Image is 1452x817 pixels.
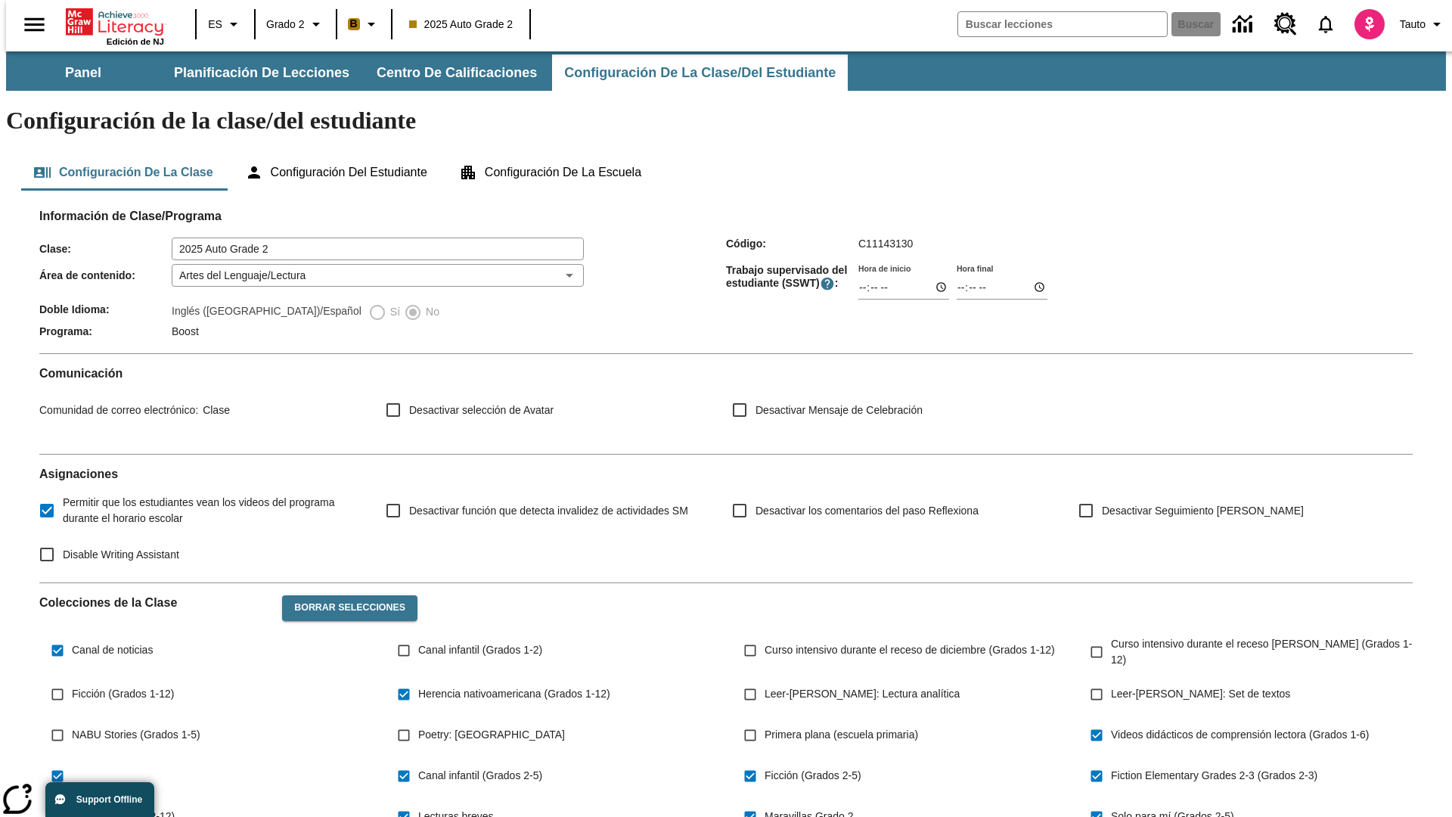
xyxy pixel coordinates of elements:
a: Centro de recursos, Se abrirá en una pestaña nueva. [1265,4,1306,45]
div: Artes del Lenguaje/Lectura [172,264,584,287]
span: Ficción (Grados 1-12) [72,686,174,702]
button: Configuración del estudiante [233,154,439,191]
button: Support Offline [45,782,154,817]
span: Comunidad de correo electrónico : [39,404,198,416]
span: Primera plana (escuela primaria) [765,727,918,743]
button: Grado: Grado 2, Elige un grado [260,11,331,38]
span: Desactivar selección de Avatar [409,402,554,418]
span: Tauto [1400,17,1426,33]
span: Leer-[PERSON_NAME]: Set de textos [1111,686,1290,702]
span: Código : [726,238,858,250]
button: Lenguaje: ES, Selecciona un idioma [201,11,250,38]
span: Clase : [39,243,172,255]
span: Desactivar Seguimiento [PERSON_NAME] [1102,503,1304,519]
div: Portada [66,5,164,46]
span: Programa : [39,325,172,337]
span: ES [208,17,222,33]
span: Grado 2 [266,17,305,33]
h2: Información de Clase/Programa [39,209,1413,223]
span: Videos didácticos de comprensión lectora (Grados 1-6) [1111,727,1369,743]
span: Permitir que los estudiantes vean los videos del programa durante el horario escolar [63,495,361,527]
span: Curso intensivo durante el receso [PERSON_NAME] (Grados 1-12) [1111,636,1413,668]
a: Centro de información [1224,4,1265,45]
a: Portada [66,7,164,37]
span: Boost [172,325,199,337]
div: Configuración de la clase/del estudiante [21,154,1431,191]
button: Planificación de lecciones [162,54,361,91]
span: Trabajo supervisado del estudiante (SSWT) : [726,264,858,291]
span: Desactivar los comentarios del paso Reflexiona [755,503,979,519]
button: Abrir el menú lateral [12,2,57,47]
label: Hora final [957,262,993,274]
a: Notificaciones [1306,5,1345,44]
span: Canal infantil (Grados 2-5) [418,768,542,784]
span: Edición de NJ [107,37,164,46]
span: Disable Writing Assistant [63,547,179,563]
div: Asignaciones [39,467,1413,570]
span: NABU Stories (Grados 1-5) [72,727,200,743]
label: Hora de inicio [858,262,911,274]
span: Desactivar Mensaje de Celebración [755,402,923,418]
span: Desactivar función que detecta invalidez de actividades SM [409,503,688,519]
button: Boost El color de la clase es anaranjado claro. Cambiar el color de la clase. [342,11,386,38]
span: Support Offline [76,794,142,805]
button: Configuración de la escuela [447,154,653,191]
span: Herencia nativoamericana (Grados 1-12) [418,686,610,702]
button: Borrar selecciones [282,595,417,621]
h2: Asignaciones [39,467,1413,481]
div: Información de Clase/Programa [39,224,1413,341]
h1: Configuración de la clase/del estudiante [6,107,1446,135]
span: Doble Idioma : [39,303,172,315]
button: Configuración de la clase/del estudiante [552,54,848,91]
button: Centro de calificaciones [365,54,549,91]
span: Área de contenido : [39,269,172,281]
span: 2025 Auto Grade 2 [409,17,513,33]
span: Clase [198,404,230,416]
span: Canal infantil (Grados 1-2) [418,642,542,658]
span: Fiction Elementary Grades 2-3 (Grados 2-3) [1111,768,1317,784]
span: Leer-[PERSON_NAME]: Lectura analítica [765,686,960,702]
div: Subbarra de navegación [6,51,1446,91]
h2: Colecciones de la Clase [39,595,270,610]
button: Perfil/Configuración [1394,11,1452,38]
label: Inglés ([GEOGRAPHIC_DATA])/Español [172,303,361,322]
div: Comunicación [39,366,1413,442]
span: Curso intensivo durante el receso de diciembre (Grados 1-12) [765,642,1055,658]
img: avatar image [1354,9,1385,39]
h2: Comunicación [39,366,1413,381]
span: C11143130 [858,238,913,250]
button: El Tiempo Supervisado de Trabajo Estudiantil es el período durante el cual los estudiantes pueden... [820,276,835,291]
input: Clase [172,238,584,260]
span: No [422,304,439,320]
span: Ficción (Grados 2-5) [765,768,861,784]
button: Configuración de la clase [21,154,225,191]
span: Poetry: [GEOGRAPHIC_DATA] [418,727,565,743]
input: Buscar campo [958,12,1167,36]
span: B [350,14,358,33]
button: Panel [8,54,159,91]
div: Subbarra de navegación [6,54,849,91]
button: Escoja un nuevo avatar [1345,5,1394,44]
span: Sí [386,304,400,320]
span: Canal de noticias [72,642,153,658]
